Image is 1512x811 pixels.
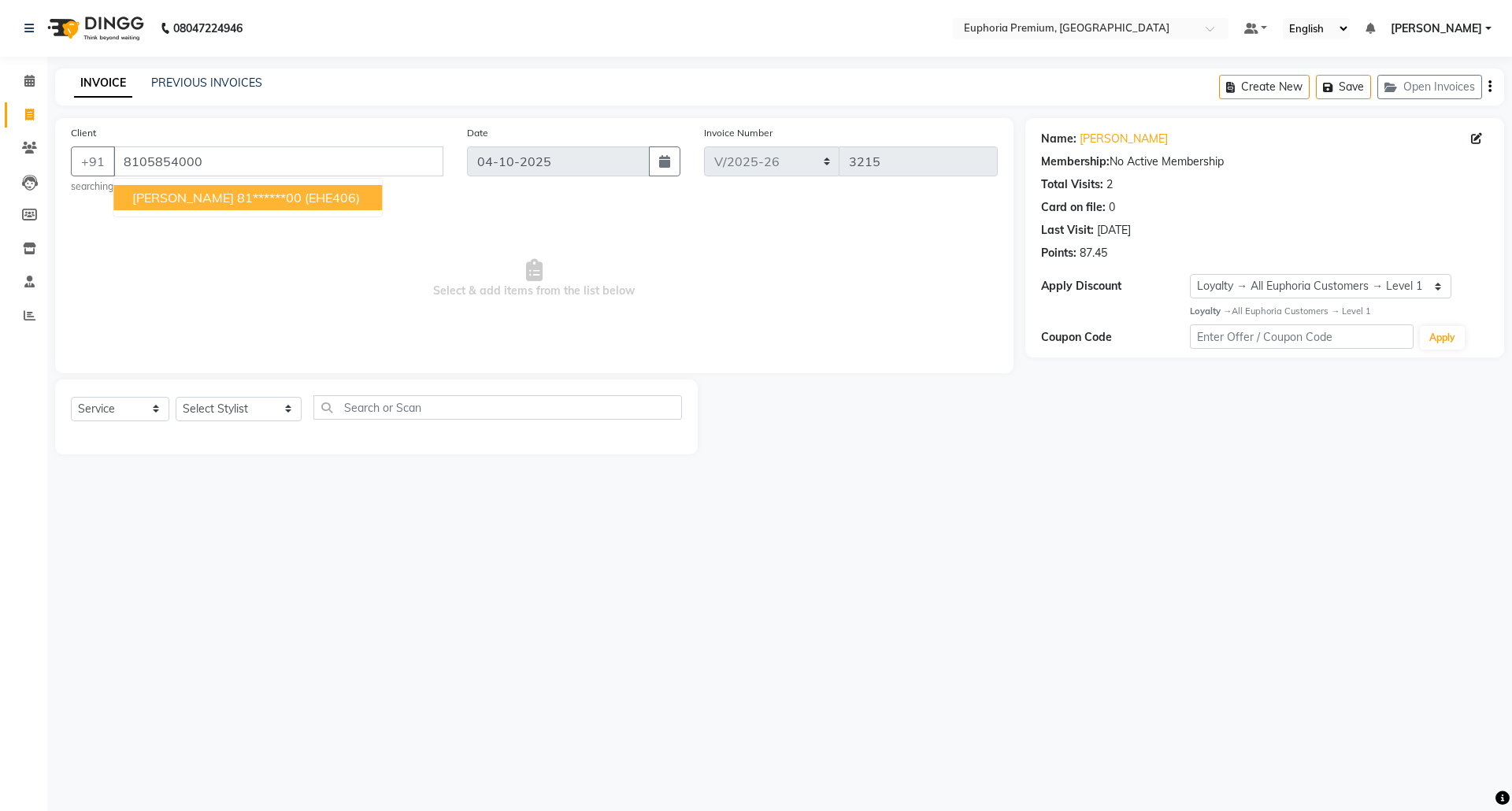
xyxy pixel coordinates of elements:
[1316,75,1371,99] button: Save
[1097,222,1131,239] div: [DATE]
[1041,329,1190,346] div: Coupon Code
[1041,131,1077,147] div: Name:
[1109,199,1115,216] div: 0
[1041,222,1094,239] div: Last Visit:
[173,6,243,50] b: 08047224946
[313,395,682,420] input: Search or Scan
[467,126,488,140] label: Date
[1190,305,1488,318] div: All Euphoria Customers → Level 1
[305,190,360,206] span: (EHE406)
[1080,245,1107,261] div: 87.45
[1391,20,1482,37] span: [PERSON_NAME]
[1041,154,1488,170] div: No Active Membership
[1041,154,1110,170] div: Membership:
[1219,75,1310,99] button: Create New
[40,6,148,50] img: logo
[74,69,132,98] a: INVOICE
[71,146,115,176] button: +91
[704,126,773,140] label: Invoice Number
[1420,326,1465,350] button: Apply
[71,126,96,140] label: Client
[71,180,443,194] small: searching...
[1041,199,1106,216] div: Card on file:
[113,146,443,176] input: Search by Name/Mobile/Email/Code
[151,76,262,90] a: PREVIOUS INVOICES
[132,190,234,206] span: [PERSON_NAME]
[71,200,998,357] span: Select & add items from the list below
[1041,176,1103,193] div: Total Visits:
[1190,306,1232,317] strong: Loyalty →
[1190,324,1414,349] input: Enter Offer / Coupon Code
[1041,278,1190,294] div: Apply Discount
[1041,245,1077,261] div: Points:
[1080,131,1168,147] a: [PERSON_NAME]
[1106,176,1113,193] div: 2
[1377,75,1482,99] button: Open Invoices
